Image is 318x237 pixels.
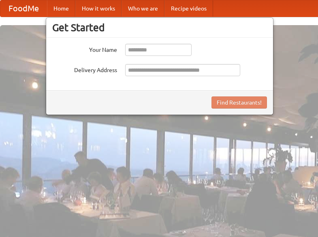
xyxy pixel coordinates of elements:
[211,96,267,109] button: Find Restaurants!
[75,0,122,17] a: How it works
[52,64,117,74] label: Delivery Address
[164,0,213,17] a: Recipe videos
[0,0,47,17] a: FoodMe
[52,44,117,54] label: Your Name
[122,0,164,17] a: Who we are
[52,21,267,34] h3: Get Started
[47,0,75,17] a: Home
